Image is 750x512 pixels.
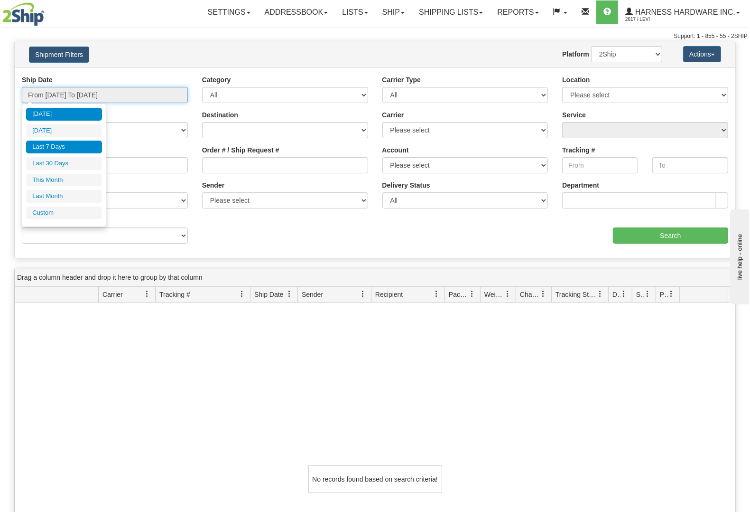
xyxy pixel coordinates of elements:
iframe: chat widget [728,208,749,304]
span: Charge [520,290,540,299]
a: Reports [490,0,546,24]
a: Carrier filter column settings [139,286,155,302]
button: Shipment Filters [29,47,89,63]
label: Tracking # [562,145,595,155]
a: Weight filter column settings [500,286,516,302]
a: Delivery Status filter column settings [616,286,632,302]
label: Delivery Status [382,180,430,190]
label: Account [382,145,409,155]
span: Sender [302,290,323,299]
a: Shipping lists [412,0,490,24]
div: No records found based on search criteria! [308,465,442,493]
span: Weight [484,290,504,299]
a: Pickup Status filter column settings [663,286,679,302]
span: Harness Hardware Inc. [633,8,735,16]
div: Support: 1 - 855 - 55 - 2SHIP [2,32,748,40]
a: Recipient filter column settings [428,286,444,302]
div: grid grouping header [15,268,735,287]
span: Pickup Status [660,290,668,299]
label: Location [562,75,590,85]
li: This Month [26,174,102,187]
label: Service [562,110,586,120]
span: 2617 / Levi [625,15,696,24]
div: live help - online [7,8,88,15]
span: Ship Date [254,290,283,299]
li: Custom [26,207,102,219]
span: Packages [449,290,469,299]
input: To [652,157,728,173]
label: Sender [202,180,224,190]
a: Sender filter column settings [355,286,371,302]
span: Delivery Status [612,290,620,299]
label: Order # / Ship Request # [202,145,279,155]
label: Category [202,75,231,85]
a: Ship Date filter column settings [281,286,297,302]
label: Platform [562,49,589,59]
li: Last Month [26,190,102,203]
label: Carrier [382,110,404,120]
a: Packages filter column settings [464,286,480,302]
span: Recipient [375,290,403,299]
li: Last 30 Days [26,157,102,170]
a: Charge filter column settings [535,286,551,302]
a: Harness Hardware Inc. 2617 / Levi [618,0,747,24]
a: Settings [201,0,258,24]
input: Search [613,228,728,244]
a: Ship [375,0,412,24]
label: Department [562,180,599,190]
img: logo2617.jpg [2,2,44,26]
a: Lists [335,0,375,24]
li: [DATE] [26,108,102,121]
label: Ship Date [22,75,53,85]
a: Addressbook [258,0,335,24]
span: Shipment Issues [636,290,644,299]
a: Tracking # filter column settings [234,286,250,302]
button: Actions [683,46,721,62]
li: [DATE] [26,124,102,137]
input: From [562,157,638,173]
li: Last 7 Days [26,141,102,153]
a: Shipment Issues filter column settings [639,286,656,302]
label: Carrier Type [382,75,421,85]
a: Tracking Status filter column settings [592,286,608,302]
label: Destination [202,110,238,120]
span: Tracking # [159,290,190,299]
span: Tracking Status [556,290,597,299]
span: Carrier [102,290,123,299]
